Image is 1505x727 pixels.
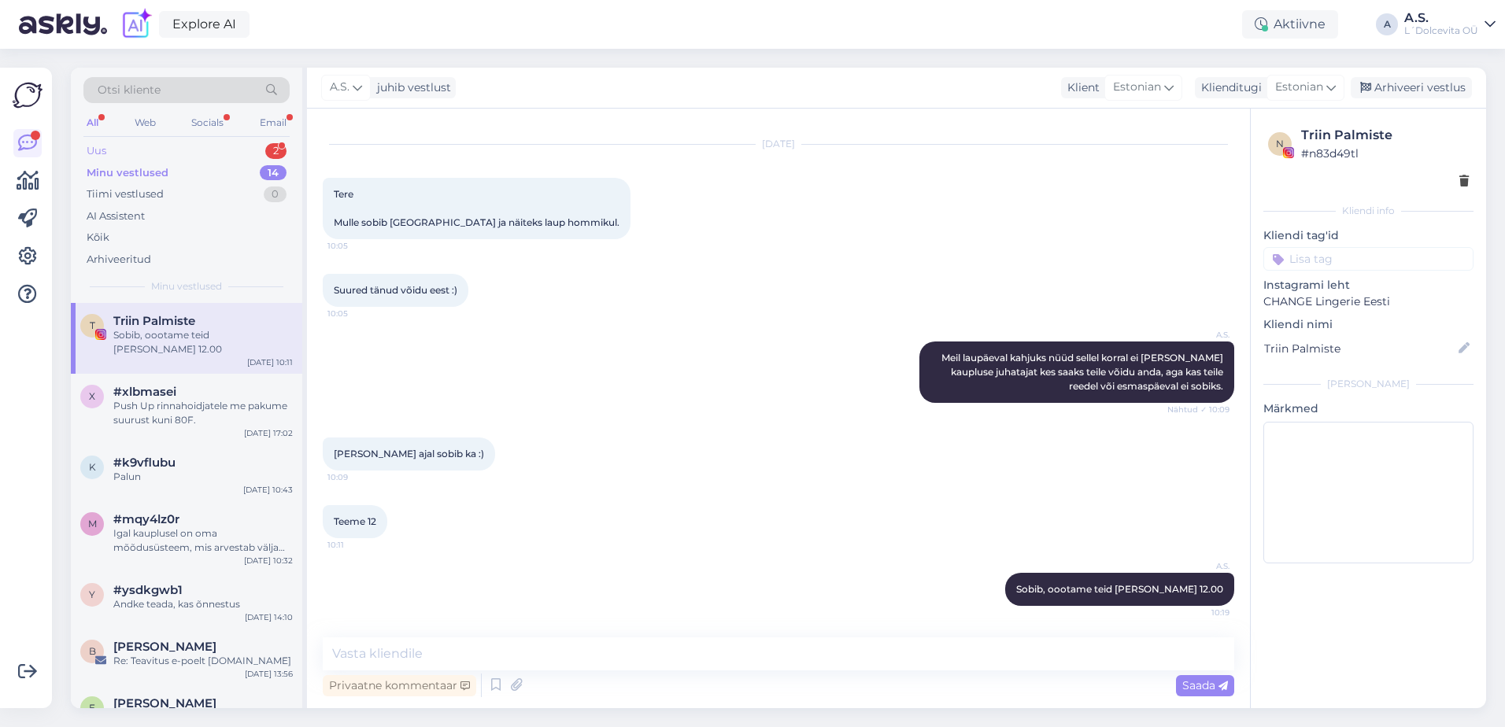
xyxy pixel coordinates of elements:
span: 10:05 [327,308,386,319]
div: [DATE] 13:56 [245,668,293,680]
div: Re: Teavitus e-poelt [DOMAIN_NAME] [113,654,293,668]
span: k [89,461,96,473]
span: A.S. [1170,560,1230,572]
div: Klient [1061,79,1100,96]
div: Arhiveeri vestlus [1351,77,1472,98]
p: Märkmed [1263,400,1474,417]
div: [DATE] 10:32 [244,555,293,566]
span: [PERSON_NAME] ajal sobib ka :) [334,448,484,459]
p: Kliendi nimi [1263,316,1474,333]
span: Meil laupäeval kahjuks nüüd sellel korral ei [PERSON_NAME] kaupluse juhatajat kes saaks teile või... [941,352,1226,392]
div: 14 [260,165,287,181]
div: [DATE] 17:02 [244,427,293,439]
a: Explore AI [159,11,250,38]
div: Minu vestlused [87,165,168,181]
div: [DATE] [323,137,1234,151]
span: Minu vestlused [151,279,222,293]
div: A [1376,13,1398,35]
p: CHANGE Lingerie Eesti [1263,293,1474,310]
div: Igal kauplusel on oma mõõdusüsteem, mis arvestab välja täpsed suurused. Me nii soovitada [PERSON_... [113,526,293,555]
div: A.S. [1404,12,1478,24]
div: L´Dolcevita OÜ [1404,24,1478,37]
div: # n83d49tl [1301,145,1469,162]
span: Saada [1182,678,1228,692]
span: 10:09 [327,471,386,483]
div: Web [131,113,159,133]
div: 0 [264,186,287,202]
div: [DATE] 14:10 [245,611,293,623]
span: B [89,645,96,657]
span: 10:11 [327,539,386,551]
span: m [88,518,97,530]
span: Otsi kliente [98,82,161,98]
div: Klienditugi [1195,79,1262,96]
div: Palun [113,470,293,484]
span: Teeme 12 [334,515,376,527]
span: E [89,702,95,714]
input: Lisa nimi [1264,340,1455,357]
div: Privaatne kommentaar [323,675,476,696]
div: Email [257,113,290,133]
div: All [83,113,102,133]
span: #xlbmasei [113,385,176,399]
span: Estonian [1275,79,1323,96]
div: Uus [87,143,106,159]
span: Triin Palmiste [113,314,195,328]
div: AI Assistent [87,209,145,224]
div: Triin Palmiste [1301,126,1469,145]
div: Push Up rinnahoidjatele me pakume suurust kuni 80F. [113,399,293,427]
div: Aktiivne [1242,10,1338,39]
a: A.S.L´Dolcevita OÜ [1404,12,1496,37]
p: Instagrami leht [1263,277,1474,293]
div: Sobib, oootame teid [PERSON_NAME] 12.00 [113,328,293,356]
div: Socials [188,113,227,133]
span: 10:19 [1170,607,1230,618]
p: Kliendi tag'id [1263,227,1474,244]
div: [DATE] 10:11 [247,356,293,368]
span: Suured tänud võidu eest :) [334,284,457,296]
span: y [89,589,95,600]
div: Kõik [87,230,109,245]
div: Arhiveeritud [87,252,151,268]
span: Sobib, oootame teid [PERSON_NAME] 12.00 [1016,583,1223,595]
div: Andke teada, kas õnnestus [113,597,293,611]
img: Askly Logo [13,80,43,110]
span: Tere Mulle sobib [GEOGRAPHIC_DATA] ja näiteks laup hommikul. [334,188,619,228]
div: 2 [265,143,287,159]
input: Lisa tag [1263,247,1474,271]
div: [PERSON_NAME] [1263,377,1474,391]
span: 10:05 [327,240,386,252]
span: #ysdkgwb1 [113,583,183,597]
span: x [89,390,95,402]
span: Berit Hromenkov [113,640,216,654]
span: #mqy4lz0r [113,512,179,526]
span: n [1276,138,1284,149]
div: Kliendi info [1263,204,1474,218]
div: [DATE] 10:43 [243,484,293,496]
img: explore-ai [120,8,153,41]
div: juhib vestlust [371,79,451,96]
span: Estonian [1113,79,1161,96]
span: Nähtud ✓ 10:09 [1167,404,1230,415]
span: A.S. [1170,329,1230,341]
span: T [90,319,95,331]
span: Egle Westerfield [113,696,216,710]
span: #k9vflubu [113,456,176,470]
span: A.S. [330,79,349,96]
div: Tiimi vestlused [87,186,164,202]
